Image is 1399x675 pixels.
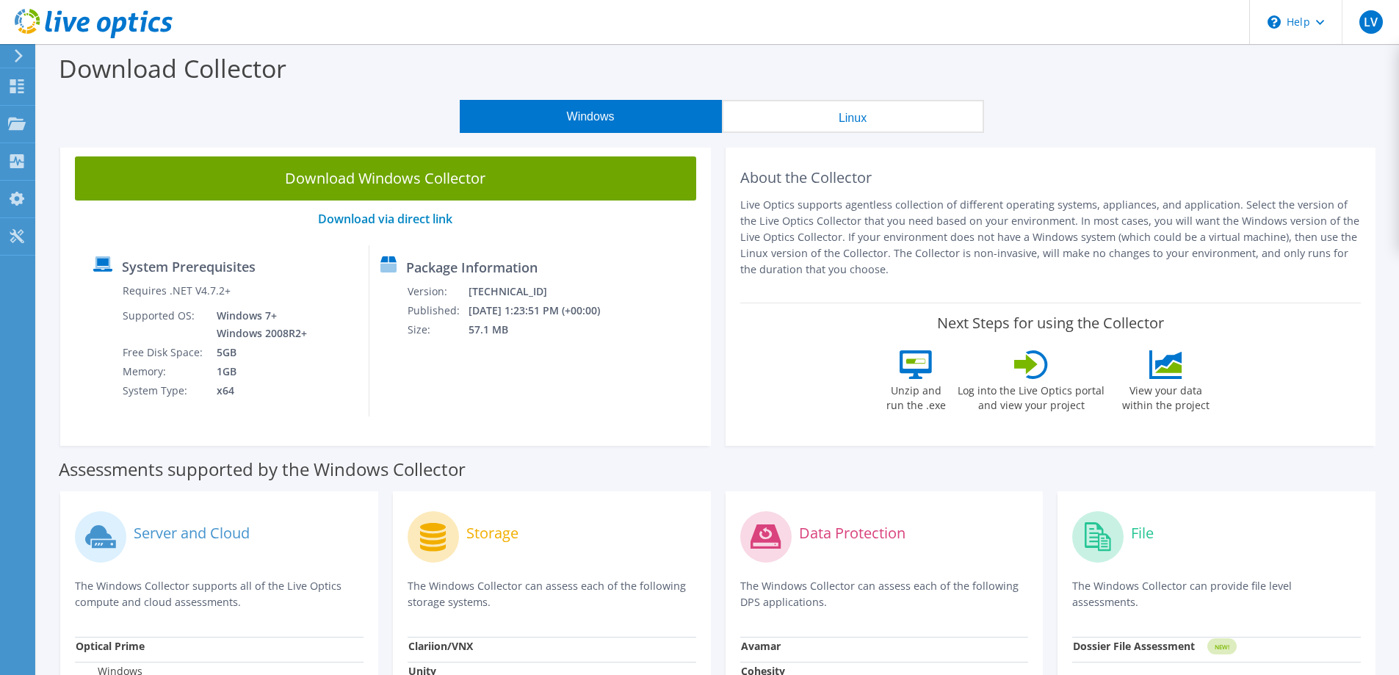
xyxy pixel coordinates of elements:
[466,526,518,541] label: Storage
[407,320,468,339] td: Size:
[1113,379,1218,413] label: View your data within the project
[59,51,286,85] label: Download Collector
[123,284,231,298] label: Requires .NET V4.7.2+
[799,526,905,541] label: Data Protection
[206,381,310,400] td: x64
[122,259,256,274] label: System Prerequisites
[407,282,468,301] td: Version:
[882,379,950,413] label: Unzip and run the .exe
[1268,15,1281,29] svg: \n
[957,379,1105,413] label: Log into the Live Optics portal and view your project
[76,639,145,653] strong: Optical Prime
[937,314,1164,332] label: Next Steps for using the Collector
[740,169,1362,187] h2: About the Collector
[722,100,984,133] button: Linux
[122,362,206,381] td: Memory:
[206,306,310,343] td: Windows 7+ Windows 2008R2+
[468,282,620,301] td: [TECHNICAL_ID]
[1359,10,1383,34] span: LV
[740,578,1029,610] p: The Windows Collector can assess each of the following DPS applications.
[1072,578,1361,610] p: The Windows Collector can provide file level assessments.
[1215,643,1229,651] tspan: NEW!
[741,639,781,653] strong: Avamar
[406,260,538,275] label: Package Information
[122,306,206,343] td: Supported OS:
[407,301,468,320] td: Published:
[460,100,722,133] button: Windows
[1073,639,1195,653] strong: Dossier File Assessment
[206,343,310,362] td: 5GB
[206,362,310,381] td: 1GB
[468,320,620,339] td: 57.1 MB
[1131,526,1154,541] label: File
[318,211,452,227] a: Download via direct link
[59,462,466,477] label: Assessments supported by the Windows Collector
[740,197,1362,278] p: Live Optics supports agentless collection of different operating systems, appliances, and applica...
[75,156,696,201] a: Download Windows Collector
[134,526,250,541] label: Server and Cloud
[468,301,620,320] td: [DATE] 1:23:51 PM (+00:00)
[408,639,473,653] strong: Clariion/VNX
[75,578,364,610] p: The Windows Collector supports all of the Live Optics compute and cloud assessments.
[122,343,206,362] td: Free Disk Space:
[408,578,696,610] p: The Windows Collector can assess each of the following storage systems.
[122,381,206,400] td: System Type:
